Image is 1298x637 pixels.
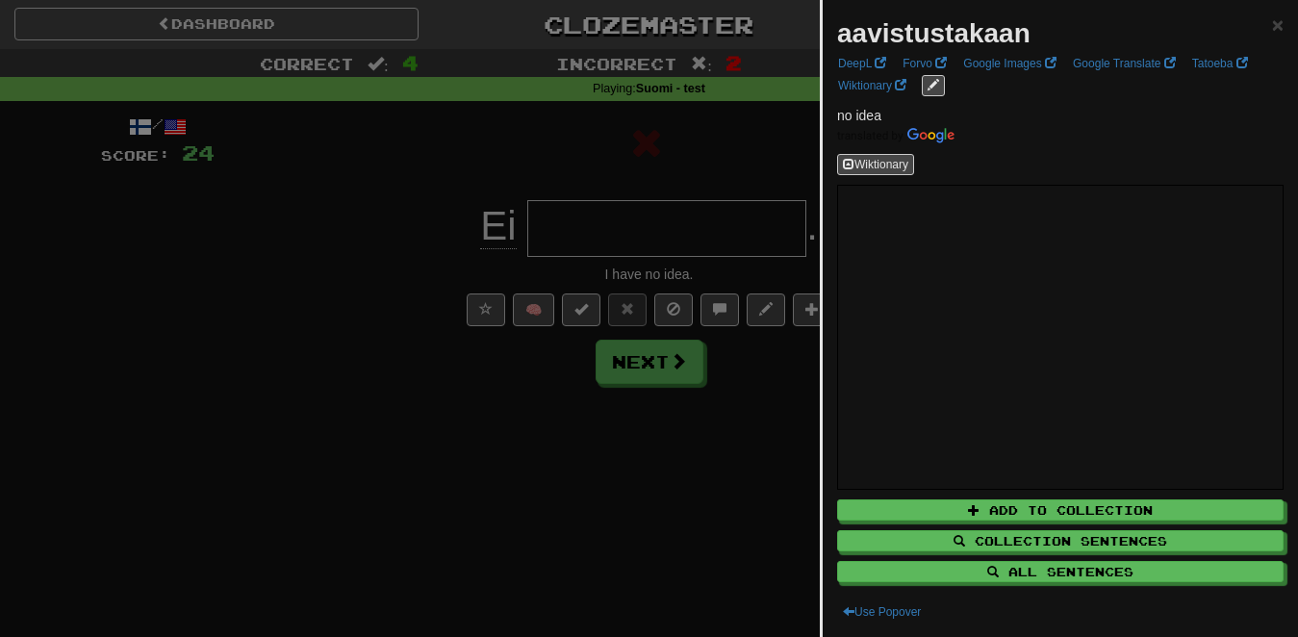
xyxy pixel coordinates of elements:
[922,75,945,96] button: edit links
[837,530,1284,551] button: Collection Sentences
[837,561,1284,582] button: All Sentences
[1067,53,1182,74] a: Google Translate
[897,53,953,74] a: Forvo
[837,108,881,123] span: no idea
[957,53,1062,74] a: Google Images
[832,75,912,96] a: Wiktionary
[1272,14,1284,35] button: Close
[837,499,1284,521] button: Add to Collection
[1186,53,1254,74] a: Tatoeba
[837,128,954,143] img: Color short
[1272,13,1284,36] span: ×
[837,18,1031,48] strong: aavistustakaan
[837,154,914,175] button: Wiktionary
[832,53,892,74] a: DeepL
[837,601,927,623] button: Use Popover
